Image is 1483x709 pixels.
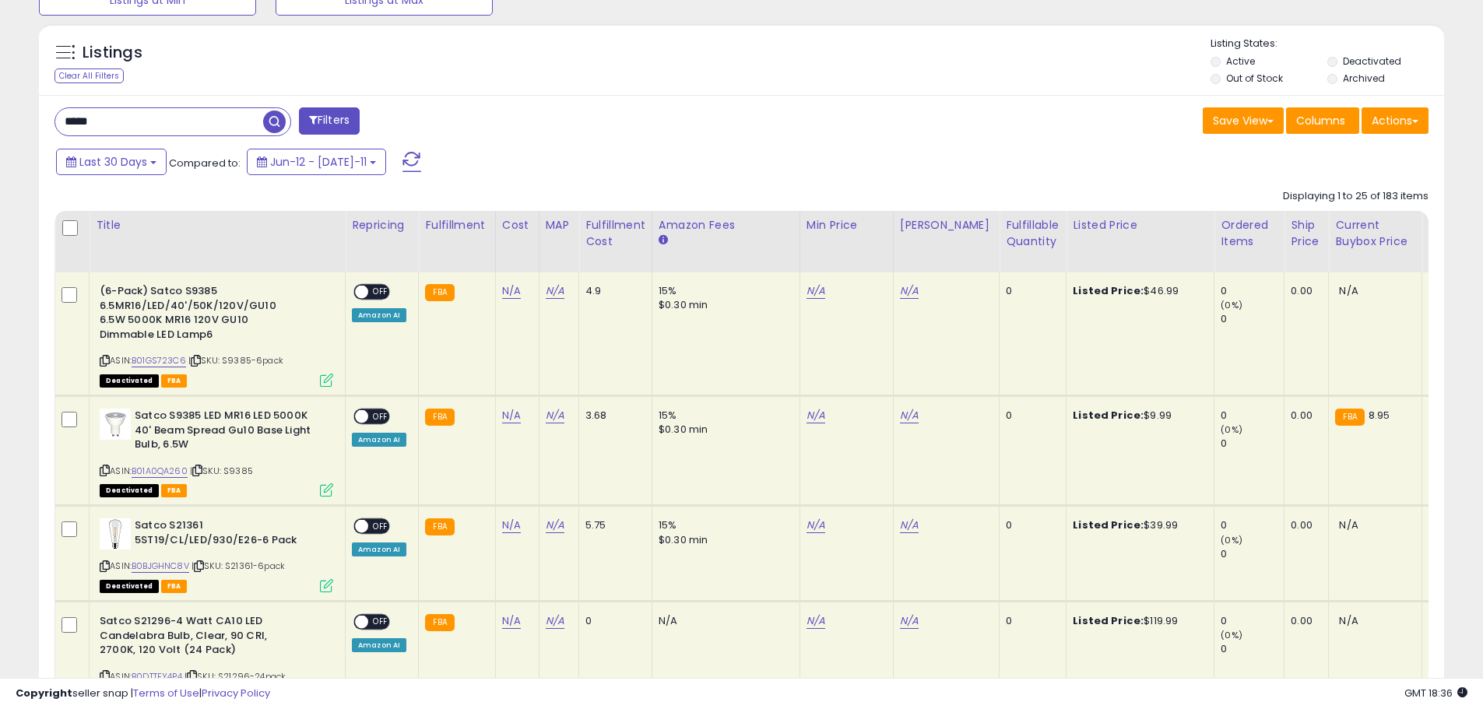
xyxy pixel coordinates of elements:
div: 0.00 [1291,284,1316,298]
a: N/A [502,283,521,299]
div: 0 [1221,284,1284,298]
small: FBA [425,284,454,301]
label: Archived [1343,72,1385,85]
div: 0.00 [1291,614,1316,628]
button: Last 30 Days [56,149,167,175]
div: Listed Price [1073,217,1207,233]
span: | SKU: S9385-6pack [188,354,283,367]
div: Title [96,217,339,233]
div: Amazon AI [352,433,406,447]
div: Amazon AI [352,542,406,556]
span: Jun-12 - [DATE]-11 [270,154,367,170]
div: Ship Price [1291,217,1322,250]
a: N/A [900,518,919,533]
span: 2025-08-11 18:36 GMT [1404,686,1467,700]
div: 5.75 [585,518,640,532]
small: (0%) [1221,423,1242,436]
div: 0 [1006,518,1054,532]
div: Displaying 1 to 25 of 183 items [1283,189,1429,204]
a: Privacy Policy [202,686,270,700]
span: FBA [161,484,188,497]
div: Clear All Filters [54,68,124,83]
span: Last 30 Days [79,154,147,170]
span: OFF [368,410,393,423]
div: Current Buybox Price [1335,217,1415,250]
button: Filters [299,107,360,135]
div: ASIN: [100,284,333,385]
a: B01A0QA260 [132,465,188,478]
span: All listings that are unavailable for purchase on Amazon for any reason other than out-of-stock [100,580,159,593]
div: 0 [1221,642,1284,656]
b: Listed Price: [1073,408,1144,423]
div: 0 [1221,437,1284,451]
a: N/A [807,283,825,299]
a: Terms of Use [133,686,199,700]
a: N/A [546,613,564,629]
div: MAP [546,217,572,233]
div: 3.68 [585,409,640,423]
label: Active [1226,54,1255,68]
div: $9.99 [1073,409,1202,423]
div: 0 [1006,409,1054,423]
div: $46.99 [1073,284,1202,298]
a: N/A [807,518,825,533]
b: Listed Price: [1073,283,1144,298]
span: N/A [1339,283,1358,298]
span: | SKU: S9385 [190,465,253,477]
small: Amazon Fees. [659,233,668,247]
img: 21634ZMHxPL._SL40_.jpg [100,409,131,440]
p: Listing States: [1211,37,1444,51]
b: Satco S9385 LED MR16 LED 5000K 40' Beam Spread Gu10 Base Light Bulb, 6.5W [135,409,324,456]
span: 8.95 [1369,408,1390,423]
a: N/A [546,518,564,533]
small: FBA [425,409,454,426]
a: N/A [502,408,521,423]
button: Jun-12 - [DATE]-11 [247,149,386,175]
a: B0BJGHNC8V [132,560,189,573]
button: Save View [1203,107,1284,134]
strong: Copyright [16,686,72,700]
div: Amazon AI [352,638,406,652]
h5: Listings [83,42,142,64]
a: N/A [900,283,919,299]
span: Columns [1296,113,1345,128]
span: FBA [161,580,188,593]
div: 0 [1221,547,1284,561]
div: [PERSON_NAME] [900,217,993,233]
div: seller snap | | [16,686,270,701]
a: N/A [502,518,521,533]
small: FBA [425,614,454,631]
small: FBA [425,518,454,535]
div: 0 [1221,409,1284,423]
b: Satco S21361 5ST19/CL/LED/930/E26-6 Pack [135,518,324,551]
div: Fulfillment Cost [585,217,645,250]
div: 15% [659,409,788,423]
span: OFF [368,520,393,533]
img: 31GqtlvMxhL._SL40_.jpg [100,518,131,549]
button: Columns [1286,107,1359,134]
div: $39.99 [1073,518,1202,532]
div: 0 [1221,614,1284,628]
span: Compared to: [169,156,241,170]
div: Fulfillment [425,217,488,233]
a: N/A [807,613,825,629]
span: All listings that are unavailable for purchase on Amazon for any reason other than out-of-stock [100,484,159,497]
a: N/A [546,408,564,423]
a: B01GS723C6 [132,354,186,367]
span: N/A [1339,613,1358,628]
div: 4.9 [585,284,640,298]
div: 0 [1006,284,1054,298]
label: Out of Stock [1226,72,1283,85]
a: N/A [546,283,564,299]
span: OFF [368,616,393,629]
a: N/A [900,613,919,629]
div: ASIN: [100,409,333,495]
div: Ordered Items [1221,217,1277,250]
span: N/A [1339,518,1358,532]
div: $0.30 min [659,423,788,437]
a: N/A [807,408,825,423]
a: N/A [900,408,919,423]
div: 15% [659,518,788,532]
b: Listed Price: [1073,518,1144,532]
button: Actions [1362,107,1429,134]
